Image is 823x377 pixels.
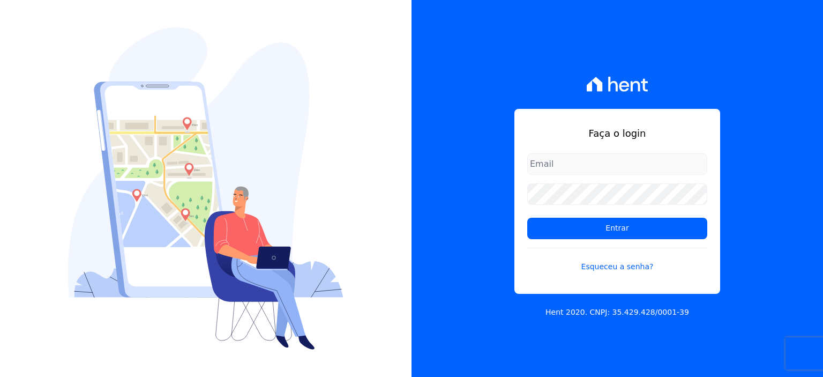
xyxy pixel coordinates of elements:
[527,126,707,141] h1: Faça o login
[527,248,707,272] a: Esqueceu a senha?
[527,153,707,175] input: Email
[68,27,343,350] img: Login
[545,307,689,318] p: Hent 2020. CNPJ: 35.429.428/0001-39
[527,218,707,239] input: Entrar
